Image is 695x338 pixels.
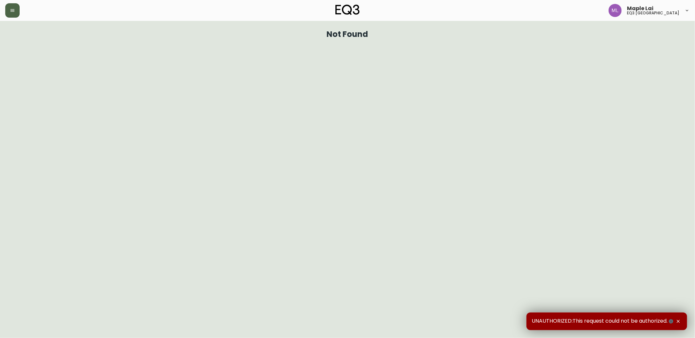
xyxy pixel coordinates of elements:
img: 61e28cffcf8cc9f4e300d877dd684943 [609,4,622,17]
span: UNAUTHORIZED:This request could not be authorized. [532,318,675,325]
img: logo [335,5,360,15]
h5: eq3 [GEOGRAPHIC_DATA] [627,11,679,15]
span: Maple Lai [627,6,653,11]
h1: Not Found [327,31,368,37]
